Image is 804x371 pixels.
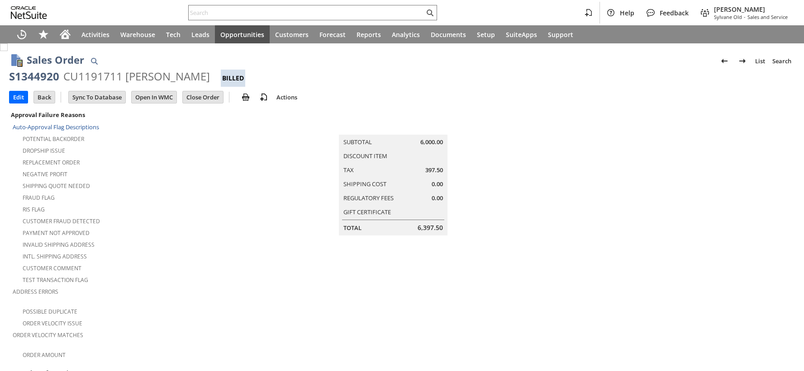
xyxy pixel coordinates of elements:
a: Recent Records [11,25,33,43]
span: Reports [357,30,381,39]
svg: Search [424,7,435,18]
a: Replacement Order [23,159,80,166]
a: Tech [161,25,186,43]
a: Order Velocity Matches [13,331,83,339]
span: 0.00 [432,194,443,202]
img: Next [737,56,748,66]
span: Setup [477,30,495,39]
a: Analytics [386,25,425,43]
a: SuiteApps [500,25,542,43]
span: SuiteApps [506,30,537,39]
a: Fraud Flag [23,194,55,202]
a: Actions [273,93,301,101]
a: Intl. Shipping Address [23,253,87,260]
a: Leads [186,25,215,43]
a: Regulatory Fees [343,194,394,202]
span: Documents [431,30,466,39]
input: Sync To Database [69,91,125,103]
span: Activities [81,30,109,39]
input: Back [34,91,55,103]
span: Sylvane Old [714,14,742,20]
span: - [744,14,746,20]
a: Order Amount [23,351,66,359]
a: Customers [270,25,314,43]
a: Discount Item [343,152,387,160]
span: Leads [191,30,209,39]
caption: Summary [339,120,447,135]
span: Forecast [319,30,346,39]
div: Shortcuts [33,25,54,43]
a: Auto-Approval Flag Descriptions [13,123,99,131]
img: Quick Find [89,56,100,66]
a: Gift Certificate [343,208,391,216]
svg: logo [11,6,47,19]
span: Warehouse [120,30,155,39]
span: Feedback [660,9,689,17]
span: 6,000.00 [420,138,443,146]
span: Help [620,9,634,17]
a: Shipping Cost [343,180,386,188]
span: 397.50 [425,166,443,174]
input: Close Order [183,91,223,103]
svg: Recent Records [16,29,27,40]
a: Address Errors [13,288,58,296]
a: Payment not approved [23,229,90,237]
span: 6,397.50 [418,223,443,232]
a: Customer Comment [23,264,81,272]
a: Dropship Issue [23,147,65,155]
a: Opportunities [215,25,270,43]
div: Approval Failure Reasons [9,109,267,121]
span: Sales and Service [747,14,788,20]
span: 0.00 [432,180,443,188]
a: Setup [471,25,500,43]
a: Order Velocity Issue [23,319,82,327]
a: List [752,54,769,68]
div: S1344920 [9,69,59,84]
div: Billed [221,70,245,87]
svg: Shortcuts [38,29,49,40]
a: Customer Fraud Detected [23,217,100,225]
div: CU1191711 [PERSON_NAME] [63,69,210,84]
a: Search [769,54,795,68]
span: Analytics [392,30,420,39]
h1: Sales Order [27,52,84,67]
a: Documents [425,25,471,43]
a: Potential Backorder [23,135,84,143]
a: Forecast [314,25,351,43]
a: Home [54,25,76,43]
span: Customers [275,30,309,39]
a: Negative Profit [23,170,67,178]
a: Tax [343,166,354,174]
a: Warehouse [115,25,161,43]
input: Search [189,7,424,18]
a: Total [343,224,362,232]
a: Test Transaction Flag [23,276,88,284]
a: Activities [76,25,115,43]
img: print.svg [240,92,251,103]
span: Tech [166,30,181,39]
a: Invalid Shipping Address [23,241,95,249]
a: Support [542,25,579,43]
a: Reports [351,25,386,43]
a: Subtotal [343,138,372,146]
a: RIS flag [23,206,45,213]
span: Support [548,30,573,39]
input: Edit [10,91,28,103]
img: add-record.svg [258,92,269,103]
span: Opportunities [220,30,264,39]
span: [PERSON_NAME] [714,5,788,14]
input: Open In WMC [132,91,176,103]
a: Shipping Quote Needed [23,182,90,190]
img: Previous [719,56,730,66]
svg: Home [60,29,71,40]
a: Possible Duplicate [23,308,77,315]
